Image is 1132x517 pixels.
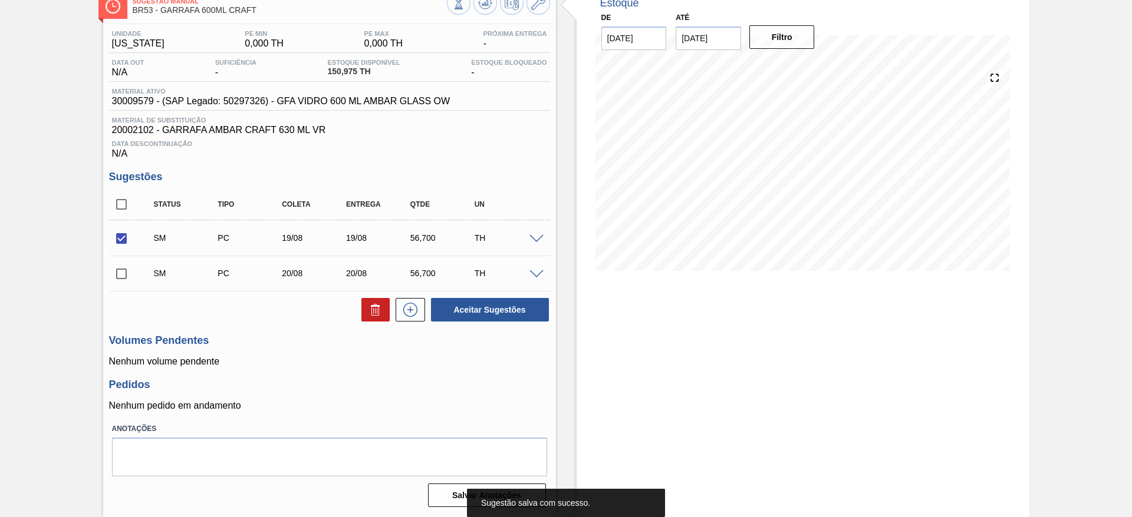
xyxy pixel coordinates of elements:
[428,483,546,507] button: Salvar Anotações
[215,200,286,208] div: Tipo
[109,135,550,159] div: N/A
[133,6,447,15] span: BR53 - GARRAFA 600ML CRAFT
[472,200,543,208] div: UN
[483,30,547,37] span: Próxima Entrega
[279,200,350,208] div: Coleta
[245,38,284,49] span: 0,000 TH
[472,269,543,278] div: TH
[407,200,479,208] div: Qtde
[328,67,400,76] span: 150,975 TH
[109,379,550,391] h3: Pedidos
[601,26,667,50] input: dd/mm/yyyy
[601,14,611,22] label: De
[215,59,256,66] span: Suficiência
[112,140,547,147] span: Data Descontinuação
[364,30,403,37] span: PE MAX
[481,30,550,49] div: -
[112,96,450,107] span: 30009579 - (SAP Legado: 50297326) - GFA VIDRO 600 ML AMBAR GLASS OW
[109,59,147,78] div: N/A
[151,200,222,208] div: Status
[112,30,164,37] span: Unidade
[407,233,479,243] div: 56,700
[343,269,414,278] div: 20/08/2025
[749,25,815,49] button: Filtro
[109,334,550,347] h3: Volumes Pendentes
[112,59,144,66] span: Data out
[472,233,543,243] div: TH
[112,420,547,438] label: Anotações
[343,233,414,243] div: 19/08/2025
[676,26,741,50] input: dd/mm/yyyy
[390,298,425,322] div: Nova sugestão
[407,269,479,278] div: 56,700
[328,59,400,66] span: Estoque Disponível
[112,125,547,135] span: 20002102 - GARRAFA AMBAR CRAFT 630 ML VR
[112,88,450,95] span: Material ativo
[212,59,259,78] div: -
[109,171,550,183] h3: Sugestões
[215,233,286,243] div: Pedido de Compra
[245,30,284,37] span: PE MIN
[364,38,403,49] span: 0,000 TH
[676,14,689,22] label: Até
[431,298,549,322] button: Aceitar Sugestões
[471,59,547,66] span: Estoque Bloqueado
[151,269,222,278] div: Sugestão Manual
[112,38,164,49] span: [US_STATE]
[343,200,414,208] div: Entrega
[356,298,390,322] div: Excluir Sugestões
[481,498,590,508] span: Sugestão salva com sucesso.
[109,356,550,367] p: Nenhum volume pendente
[468,59,549,78] div: -
[215,269,286,278] div: Pedido de Compra
[151,233,222,243] div: Sugestão Manual
[279,233,350,243] div: 19/08/2025
[112,117,547,124] span: Material de Substituição
[279,269,350,278] div: 20/08/2025
[109,400,550,411] p: Nenhum pedido em andamento
[425,297,550,323] div: Aceitar Sugestões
